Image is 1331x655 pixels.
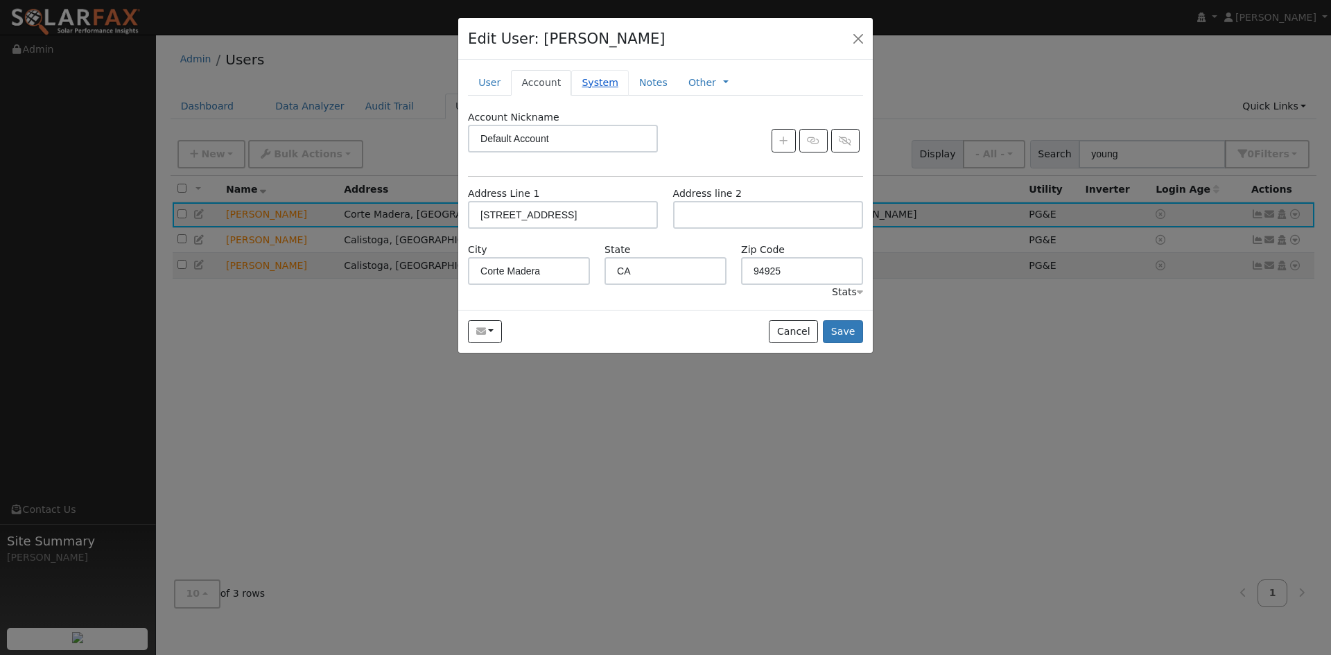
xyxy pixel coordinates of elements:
[468,110,559,125] label: Account Nickname
[571,70,629,96] a: System
[832,285,863,299] div: Stats
[511,70,571,96] a: Account
[831,129,860,152] button: Unlink Account
[688,76,716,90] a: Other
[769,320,818,344] button: Cancel
[468,320,502,344] button: howard.y.young@gmail.com
[823,320,863,344] button: Save
[741,243,785,257] label: Zip Code
[468,70,511,96] a: User
[604,243,630,257] label: State
[673,186,742,201] label: Address line 2
[468,186,539,201] label: Address Line 1
[799,129,828,152] button: Link Account
[468,243,487,257] label: City
[468,28,665,50] h4: Edit User: [PERSON_NAME]
[629,70,678,96] a: Notes
[772,129,796,152] button: Create New Account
